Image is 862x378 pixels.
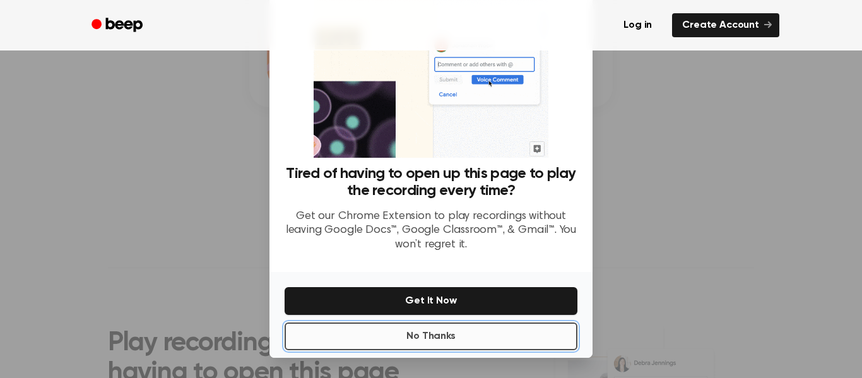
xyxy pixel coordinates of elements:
[285,165,577,199] h3: Tired of having to open up this page to play the recording every time?
[285,210,577,252] p: Get our Chrome Extension to play recordings without leaving Google Docs™, Google Classroom™, & Gm...
[611,11,664,40] a: Log in
[83,13,154,38] a: Beep
[285,322,577,350] button: No Thanks
[672,13,779,37] a: Create Account
[285,287,577,315] button: Get It Now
